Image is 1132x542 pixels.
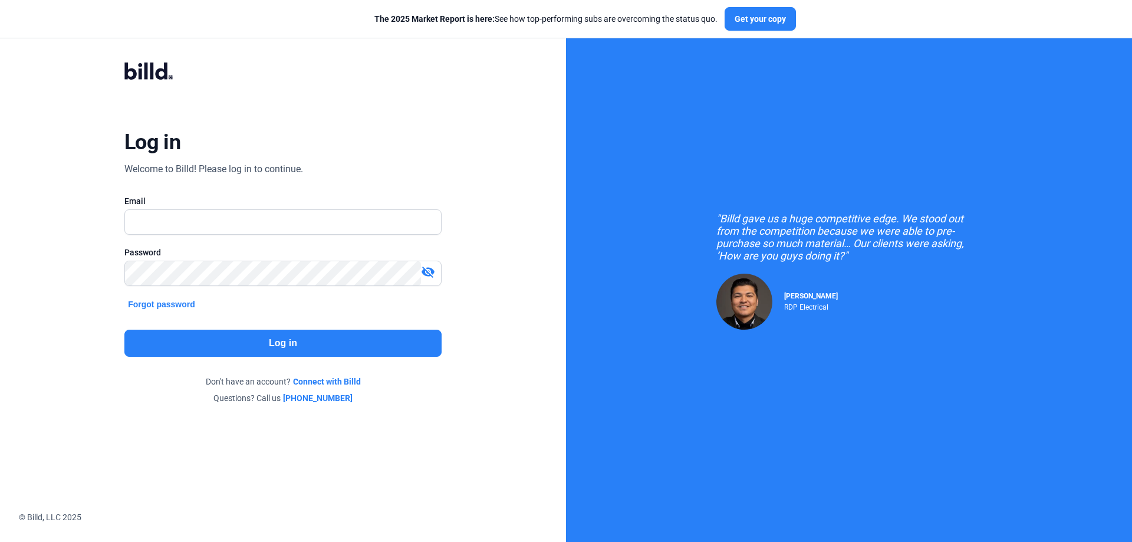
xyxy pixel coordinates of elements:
span: The 2025 Market Report is here: [374,14,495,24]
div: Log in [124,129,180,155]
div: RDP Electrical [784,300,838,311]
div: "Billd gave us a huge competitive edge. We stood out from the competition because we were able to... [716,212,982,262]
div: Don't have an account? [124,376,442,387]
a: Connect with Billd [293,376,361,387]
div: Password [124,247,442,258]
mat-icon: visibility_off [421,265,435,279]
div: Email [124,195,442,207]
div: Questions? Call us [124,392,442,404]
a: [PHONE_NUMBER] [283,392,353,404]
button: Log in [124,330,442,357]
div: See how top-performing subs are overcoming the status quo. [374,13,718,25]
button: Forgot password [124,298,199,311]
span: [PERSON_NAME] [784,292,838,300]
div: Welcome to Billd! Please log in to continue. [124,162,303,176]
button: Get your copy [725,7,796,31]
img: Raul Pacheco [716,274,772,330]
